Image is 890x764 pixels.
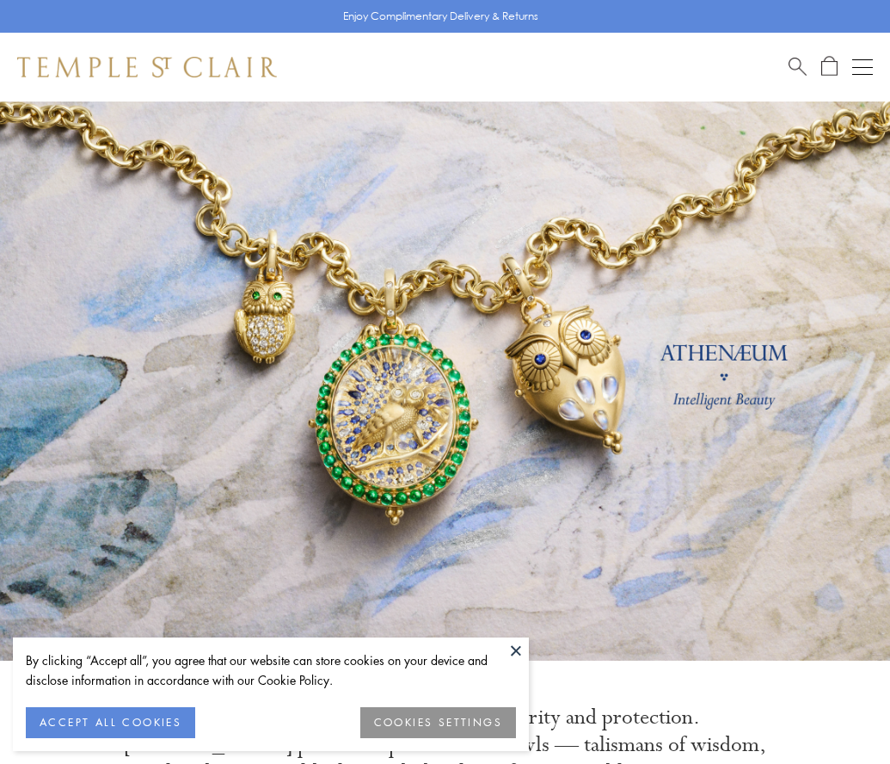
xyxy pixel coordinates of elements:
[821,56,838,77] a: Open Shopping Bag
[26,707,195,738] button: ACCEPT ALL COOKIES
[26,650,516,690] div: By clicking “Accept all”, you agree that our website can store cookies on your device and disclos...
[17,57,277,77] img: Temple St. Clair
[789,56,807,77] a: Search
[360,707,516,738] button: COOKIES SETTINGS
[343,8,538,25] p: Enjoy Complimentary Delivery & Returns
[852,57,873,77] button: Open navigation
